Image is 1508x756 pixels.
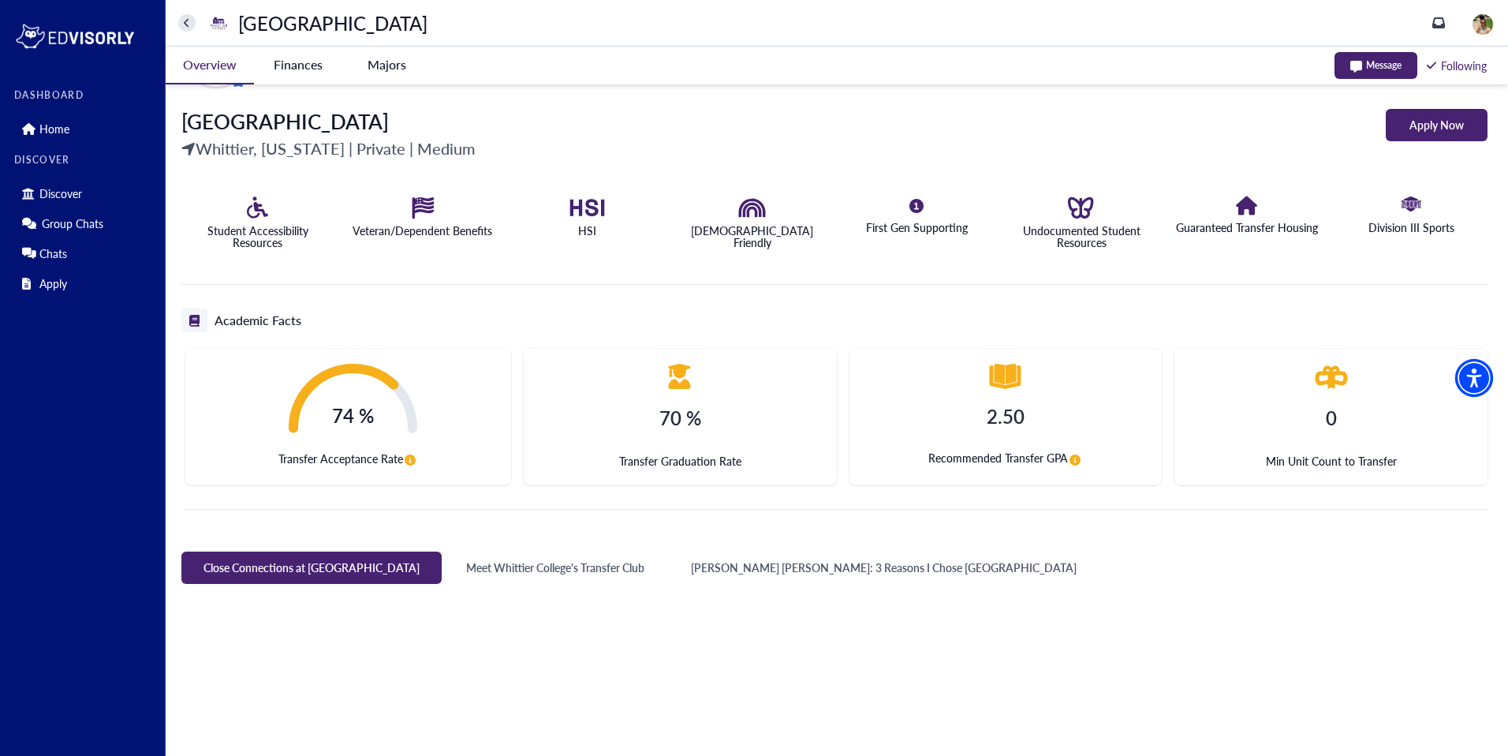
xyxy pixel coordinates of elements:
div: Home [14,116,155,141]
div: Following [1427,58,1487,74]
p: Discover [39,187,82,200]
label: DASHBOARD [14,90,155,101]
button: home [178,14,196,32]
img: logo [14,21,136,52]
button: Finances [254,47,342,83]
h4: 2.50 [987,405,1025,428]
p: Group Chats [42,217,103,230]
span: Transfer Graduation Rate [619,453,741,470]
p: Apply [39,277,67,290]
span: Recommended Transfer GPA [928,450,1082,470]
button: circle-info [1068,450,1082,470]
div: Accessibility Menu [1455,359,1493,397]
p: Guaranteed Transfer Housing [1176,222,1318,234]
button: Following [1425,56,1488,76]
h4: 0 [1326,406,1337,429]
p: Undocumented Student Resources [1006,225,1158,249]
button: Meet Whittier College's Transfer Club [444,552,666,584]
button: Message [1334,52,1417,79]
div: Group Chats [14,211,155,236]
span: Min Unit Count to Transfer [1266,453,1397,470]
a: inbox [1432,17,1445,29]
span: 74 % [289,402,417,429]
span: Transfer Acceptance Rate [278,451,403,466]
div: Chats [14,241,155,266]
div: Discover [14,181,155,206]
p: Home [39,122,69,136]
p: Division III Sports [1368,222,1454,234]
p: [GEOGRAPHIC_DATA] [238,14,427,32]
p: HSI [578,225,596,237]
button: [PERSON_NAME] [PERSON_NAME]: 3 Reasons I Chose [GEOGRAPHIC_DATA] [669,552,1099,584]
div: Apply [14,271,155,296]
p: Whittier, [US_STATE] | Private | Medium [181,137,476,160]
p: [DEMOGRAPHIC_DATA] Friendly [676,225,828,249]
button: Overview [166,47,254,84]
label: DISCOVER [14,155,155,166]
button: Apply Now [1386,109,1487,141]
img: image [1473,14,1493,35]
p: Chats [39,247,67,260]
span: [GEOGRAPHIC_DATA] [181,107,389,136]
img: universityName [206,10,231,36]
h5: Academic Facts [215,312,301,329]
p: Veteran/Dependent Benefits [353,225,492,237]
button: circle-info [403,451,417,470]
h4: 70 % [659,406,701,429]
button: Close Connections at [GEOGRAPHIC_DATA] [181,552,442,584]
p: First Gen Supporting [866,222,968,234]
button: Majors [342,47,431,83]
p: Student Accessibility Resources [181,225,334,249]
